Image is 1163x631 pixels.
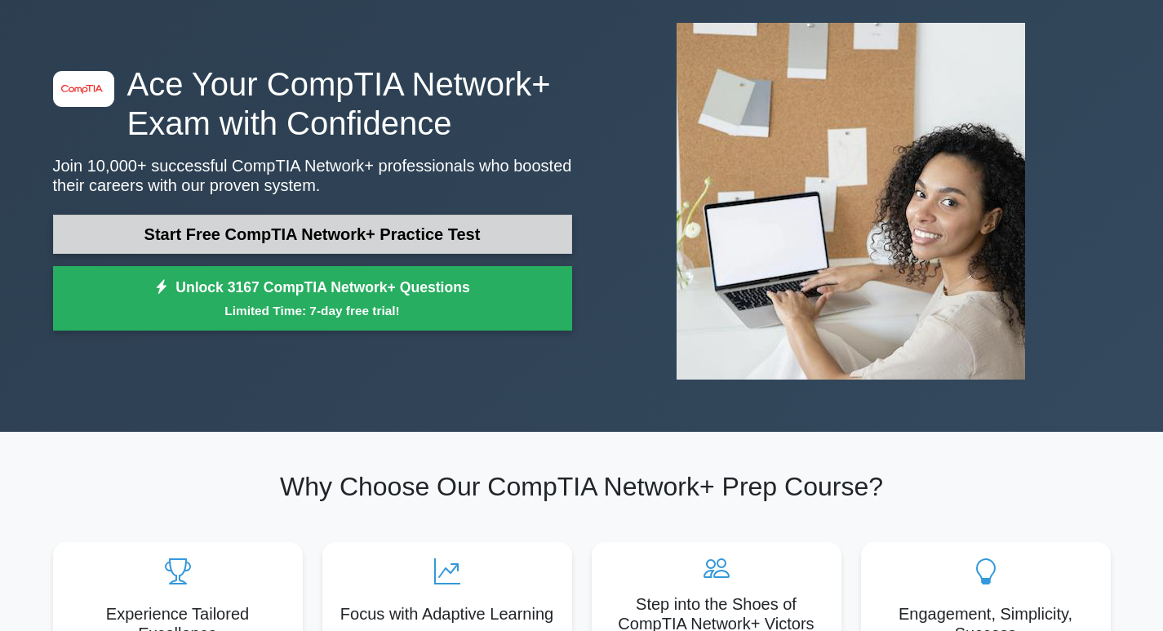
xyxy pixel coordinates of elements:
h1: Ace Your CompTIA Network+ Exam with Confidence [53,64,572,143]
a: Start Free CompTIA Network+ Practice Test [53,215,572,254]
a: Unlock 3167 CompTIA Network+ QuestionsLimited Time: 7-day free trial! [53,266,572,331]
p: Join 10,000+ successful CompTIA Network+ professionals who boosted their careers with our proven ... [53,156,572,195]
h2: Why Choose Our CompTIA Network+ Prep Course? [53,471,1111,502]
h5: Focus with Adaptive Learning [335,604,559,624]
small: Limited Time: 7-day free trial! [73,301,552,320]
